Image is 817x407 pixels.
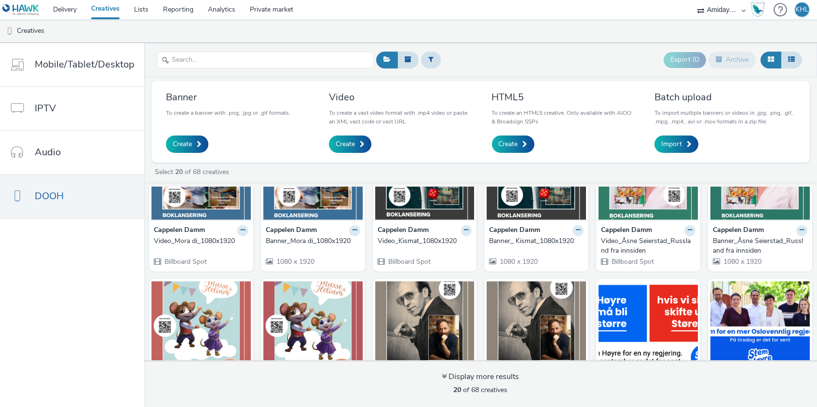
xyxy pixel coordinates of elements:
[329,109,470,126] p: To create a vast video format with .mp4 video or paste an XML vast code or vast URL.
[601,225,652,236] strong: Cappelen Damm
[387,257,431,266] span: Billboard Spot
[166,91,290,104] h3: Banner
[266,236,356,246] div: Banner_Mora di_1080x1920
[492,109,633,126] p: To create an HTML5 creative. Only available with AIOO & Broadsign SSPs
[5,27,14,36] img: dooh
[154,167,233,176] a: Select of 68 creatives
[157,52,374,68] input: Search...
[713,236,803,256] div: Banner_Åsne Seierstad_Russland fra innsiden
[266,236,360,246] a: Banner_Mora di_1080x1920
[489,236,584,246] a: Banner_ Kismat_1080x1920
[492,91,633,104] h3: HTML5
[35,101,56,115] span: IPTV
[611,257,654,266] span: Billboard Spot
[454,385,508,394] span: of 68 creatives
[275,257,314,266] span: 1080 x 1920
[35,189,64,203] span: DOOH
[329,136,371,153] a: Create
[35,57,135,71] span: Mobile/Tablet/Desktop
[489,236,580,246] div: Banner_ Kismat_1080x1920
[499,139,518,149] span: Create
[661,139,682,149] span: Import
[154,236,248,246] a: Video_Mora di_1080x1920
[378,236,468,246] div: Video_Kismat_1080x1920
[722,257,762,266] span: 1080 x 1920
[492,136,534,153] a: Create
[175,167,183,176] strong: 20
[454,385,462,394] strong: 20
[761,52,781,68] button: Grid
[166,136,208,153] a: Create
[710,281,810,375] img: Oslo_xtrack visual
[375,281,475,375] img: Banner_1080x1920_Boklansering_Den usannsynlige seriemorderen_Arnfinn Nesset visual
[601,236,692,256] div: Video_Åsne Seierstad_Russland fra innsiden
[166,109,290,117] p: To create a banner with .png, .jpg or .gif formats.
[378,236,472,246] a: Video_Kismat_1080x1920
[336,139,355,149] span: Create
[151,281,251,375] img: Banner_1080x1920_Musse og Helium_bok og bolle visual
[654,109,795,126] p: To import multiple banners or videos in .jpg, .png, .gif, .mpg, .mp4, .avi or .mov formats in a z...
[599,281,698,375] img: X_track_PNG_1600x1000 visual
[266,225,317,236] strong: Cappelen Damm
[708,52,756,68] button: Archive
[499,257,538,266] span: 1080 x 1920
[654,91,795,104] h3: Batch upload
[442,371,519,382] div: Display more results
[713,225,764,236] strong: Cappelen Damm
[664,52,706,68] button: Export ID
[263,281,363,375] img: Video_1080x1920_Musse og Helium_bok og bolle visual
[154,236,245,246] div: Video_Mora di_1080x1920
[713,236,807,256] a: Banner_Åsne Seierstad_Russland fra innsiden
[487,281,586,375] img: Video_1080x1920_Boklansering_Den usannsynlige seriemorderen_Arnfinn Nesset visual
[35,145,61,159] span: Audio
[781,52,802,68] button: Table
[154,225,205,236] strong: Cappelen Damm
[329,91,470,104] h3: Video
[378,225,429,236] strong: Cappelen Damm
[173,139,192,149] span: Create
[601,236,695,256] a: Video_Åsne Seierstad_Russland fra innsiden
[750,2,769,17] a: Hawk Academy
[654,136,698,153] a: Import
[750,2,765,17] img: Hawk Academy
[163,257,207,266] span: Billboard Spot
[795,2,809,17] div: KHL
[489,225,540,236] strong: Cappelen Damm
[2,4,40,16] img: undefined Logo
